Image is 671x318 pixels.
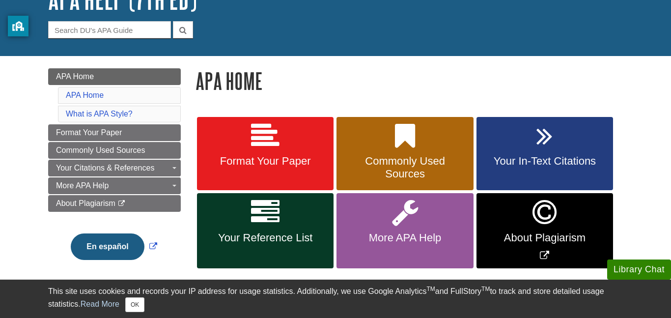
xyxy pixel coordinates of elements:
a: Link opens in new window [68,242,159,251]
a: Your Citations & References [48,160,181,176]
a: Commonly Used Sources [336,117,473,191]
span: APA Home [56,72,94,81]
span: About Plagiarism [56,199,115,207]
sup: TM [481,286,490,292]
sup: TM [426,286,435,292]
a: What is APA Style? [66,110,133,118]
button: Close [125,297,144,312]
div: This site uses cookies and records your IP address for usage statistics. Additionally, we use Goo... [48,286,623,312]
span: More APA Help [344,231,466,244]
a: Link opens in new window [476,193,613,268]
span: Commonly Used Sources [56,146,145,154]
a: APA Home [48,68,181,85]
span: Your Citations & References [56,164,154,172]
a: More APA Help [336,193,473,268]
a: Read More [81,300,119,308]
a: Commonly Used Sources [48,142,181,159]
span: Your In-Text Citations [484,155,606,168]
a: Your Reference List [197,193,334,268]
i: This link opens in a new window [117,201,126,207]
a: About Plagiarism [48,195,181,212]
span: Format Your Paper [204,155,326,168]
a: Format Your Paper [48,124,181,141]
input: Search DU's APA Guide [48,21,171,38]
span: More APA Help [56,181,109,190]
button: En español [71,233,144,260]
a: APA Home [66,91,104,99]
a: More APA Help [48,177,181,194]
button: privacy banner [8,16,28,36]
a: Your In-Text Citations [476,117,613,191]
button: Library Chat [607,260,671,280]
span: Format Your Paper [56,128,122,137]
span: About Plagiarism [484,231,606,244]
div: Guide Page Menu [48,68,181,277]
span: Commonly Used Sources [344,155,466,180]
a: Format Your Paper [197,117,334,191]
h1: APA Home [196,68,623,93]
span: Your Reference List [204,231,326,244]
